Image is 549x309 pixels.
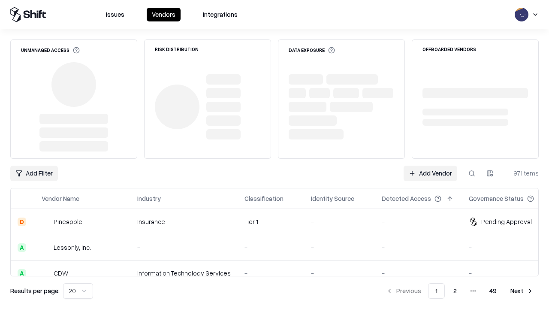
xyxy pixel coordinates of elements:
div: - [244,269,297,278]
div: - [469,243,548,252]
button: Vendors [147,8,181,21]
div: Unmanaged Access [21,47,80,54]
div: Pineapple [54,217,82,226]
div: Identity Source [311,194,354,203]
button: Integrations [198,8,243,21]
img: Lessonly, Inc. [42,243,50,252]
div: D [18,218,26,226]
div: Pending Approval [481,217,532,226]
div: - [382,269,455,278]
img: Pineapple [42,218,50,226]
div: Industry [137,194,161,203]
button: 2 [446,283,464,299]
div: - [469,269,548,278]
div: Tier 1 [244,217,297,226]
div: A [18,243,26,252]
button: 49 [483,283,504,299]
div: Governance Status [469,194,524,203]
div: CDW [54,269,68,278]
div: - [311,217,368,226]
button: Add Filter [10,166,58,181]
button: Issues [101,8,130,21]
a: Add Vendor [404,166,457,181]
div: Detected Access [382,194,431,203]
div: Insurance [137,217,231,226]
div: A [18,269,26,278]
div: - [311,269,368,278]
div: - [137,243,231,252]
div: - [382,217,455,226]
div: - [382,243,455,252]
div: Classification [244,194,284,203]
div: - [244,243,297,252]
p: Results per page: [10,286,60,295]
div: Risk Distribution [155,47,199,51]
nav: pagination [381,283,539,299]
img: CDW [42,269,50,278]
div: - [311,243,368,252]
div: Offboarded Vendors [422,47,476,51]
button: Next [505,283,539,299]
div: Vendor Name [42,194,79,203]
div: 971 items [504,169,539,178]
div: Information Technology Services [137,269,231,278]
button: 1 [428,283,445,299]
div: Lessonly, Inc. [54,243,91,252]
div: Data Exposure [289,47,335,54]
